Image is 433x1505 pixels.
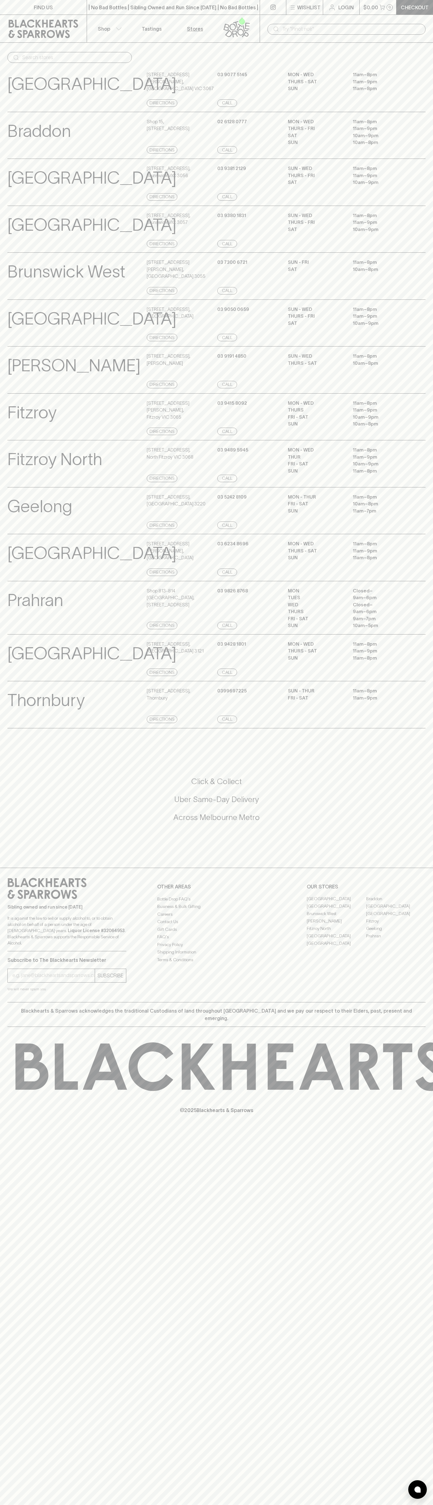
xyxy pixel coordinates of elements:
a: Braddon [366,895,426,903]
p: [GEOGRAPHIC_DATA] [7,306,176,332]
p: SUN - WED [288,306,344,313]
p: MON - WED [288,400,344,407]
p: 11am – 8pm [353,641,409,648]
p: THURS - SAT [288,648,344,655]
p: SUN [288,508,344,515]
p: THURS - FRI [288,219,344,226]
p: THURS - FRI [288,172,344,179]
p: SAT [288,226,344,233]
p: SUN [288,85,344,92]
p: 10am – 5pm [353,622,409,629]
p: Sun - Thur [288,687,344,695]
p: SUN - FRI [288,259,344,266]
p: 11am – 8pm [353,353,409,360]
p: 10am – 9pm [353,132,409,139]
p: WED [288,601,344,609]
input: Try "Pinot noir" [282,24,421,34]
p: 10am – 9pm [353,226,409,233]
p: [STREET_ADDRESS][PERSON_NAME] , [GEOGRAPHIC_DATA] VIC 3067 [147,71,216,92]
p: FRI - SAT [288,414,344,421]
p: [STREET_ADDRESS][PERSON_NAME] , [GEOGRAPHIC_DATA] 3055 [147,259,216,280]
p: $0.00 [363,4,378,11]
p: OUR STORES [307,883,426,890]
p: Login [338,4,354,11]
p: Stores [187,25,203,33]
p: 9am – 7pm [353,615,409,622]
p: SUN [288,554,344,561]
p: Wishlist [297,4,321,11]
p: 11am – 9pm [353,172,409,179]
p: Tastings [142,25,162,33]
p: MON - WED [288,118,344,125]
a: Directions [147,193,177,201]
p: TUES [288,594,344,601]
p: 11am – 9pm [353,407,409,414]
p: 0399697225 [217,687,247,695]
p: THURS - SAT [288,547,344,555]
p: [STREET_ADDRESS] , [PERSON_NAME] [147,353,190,367]
p: 11am – 9pm [353,547,409,555]
p: 11am – 8pm [353,85,409,92]
a: Directions [147,521,177,529]
p: THURS - FRI [288,125,344,132]
p: [GEOGRAPHIC_DATA] [7,71,176,97]
a: Stores [173,15,217,42]
p: MON - WED [288,641,344,648]
p: 9am – 6pm [353,608,409,615]
p: [GEOGRAPHIC_DATA] [7,540,176,566]
p: 11am – 7pm [353,508,409,515]
p: 10am – 8pm [353,139,409,146]
a: Call [217,334,237,341]
p: 11am – 9pm [353,454,409,461]
p: SUN [288,421,344,428]
div: Call to action block [7,752,426,855]
p: SAT [288,179,344,186]
p: 10am – 9pm [353,414,409,421]
a: [GEOGRAPHIC_DATA] [307,932,366,940]
p: Geelong [7,494,72,519]
a: Directions [147,622,177,629]
p: THUR [288,454,344,461]
p: 03 9077 5145 [217,71,247,78]
p: Fitzroy North [7,447,102,472]
p: Checkout [401,4,429,11]
p: Sibling owned and run since [DATE] [7,904,126,910]
a: [GEOGRAPHIC_DATA] [366,903,426,910]
a: Call [217,475,237,482]
p: 11am – 9pm [353,648,409,655]
p: SUN [288,655,344,662]
p: [STREET_ADDRESS] , North Fitzroy VIC 3068 [147,447,193,460]
p: [GEOGRAPHIC_DATA] [7,212,176,238]
a: Directions [147,475,177,482]
p: 03 9489 5945 [217,447,248,454]
p: THURS - FRI [288,313,344,320]
a: Prahran [366,932,426,940]
p: Brunswick West [7,259,125,285]
a: Call [217,287,237,294]
p: 11am – 8pm [353,655,409,662]
a: Directions [147,669,177,676]
a: Call [217,428,237,435]
a: Fitzroy North [307,925,366,932]
p: SAT [288,320,344,327]
a: Directions [147,99,177,107]
p: SUN [288,139,344,146]
p: MON - WED [288,71,344,78]
h5: Across Melbourne Metro [7,812,426,822]
p: 10am – 9pm [353,320,409,327]
h5: Uber Same-Day Delivery [7,794,426,805]
p: FRI - SAT [288,460,344,468]
a: Directions [147,240,177,247]
a: Directions [147,716,177,723]
p: 11am – 9pm [353,695,409,702]
a: Brunswick West [307,910,366,918]
p: 10am – 8pm [353,360,409,367]
p: [STREET_ADDRESS][PERSON_NAME] , Fitzroy VIC 3065 [147,400,216,421]
p: 11am – 9pm [353,78,409,85]
p: 11am – 8pm [353,447,409,454]
strong: Liquor License #32064953 [68,928,125,933]
a: Bottle Drop FAQ's [157,895,276,903]
p: SUN - WED [288,165,344,172]
p: 03 9380 1831 [217,212,246,219]
a: [PERSON_NAME] [307,918,366,925]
